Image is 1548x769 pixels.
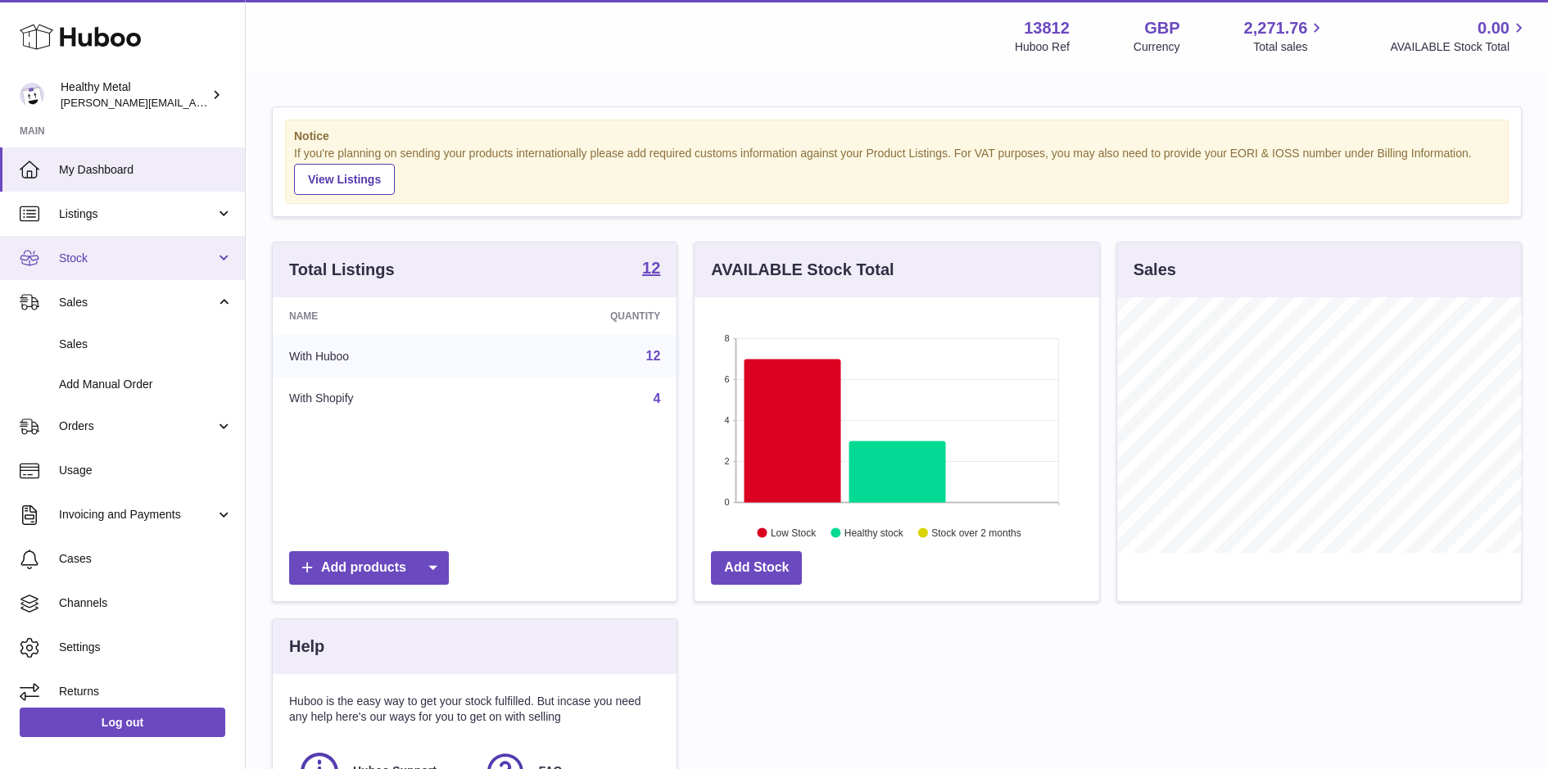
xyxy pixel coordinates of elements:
[294,129,1500,144] strong: Notice
[59,684,233,699] span: Returns
[289,259,395,281] h3: Total Listings
[20,83,44,107] img: jose@healthy-metal.com
[646,349,661,363] a: 12
[1390,17,1528,55] a: 0.00 AVAILABLE Stock Total
[642,260,660,279] a: 12
[59,206,215,222] span: Listings
[59,640,233,655] span: Settings
[273,297,491,335] th: Name
[725,374,730,384] text: 6
[289,694,660,725] p: Huboo is the easy way to get your stock fulfilled. But incase you need any help here's our ways f...
[1134,39,1180,55] div: Currency
[289,551,449,585] a: Add products
[491,297,677,335] th: Quantity
[59,595,233,611] span: Channels
[61,96,328,109] span: [PERSON_NAME][EMAIL_ADDRESS][DOMAIN_NAME]
[642,260,660,276] strong: 12
[1478,17,1510,39] span: 0.00
[294,146,1500,195] div: If you're planning on sending your products internationally please add required customs informati...
[725,497,730,507] text: 0
[725,456,730,466] text: 2
[20,708,225,737] a: Log out
[59,463,233,478] span: Usage
[273,378,491,420] td: With Shopify
[59,251,215,266] span: Stock
[1144,17,1179,39] strong: GBP
[59,551,233,567] span: Cases
[59,418,215,434] span: Orders
[1390,39,1528,55] span: AVAILABLE Stock Total
[653,391,660,405] a: 4
[59,377,233,392] span: Add Manual Order
[1024,17,1070,39] strong: 13812
[59,507,215,522] span: Invoicing and Payments
[844,527,904,538] text: Healthy stock
[1134,259,1176,281] h3: Sales
[771,527,817,538] text: Low Stock
[273,335,491,378] td: With Huboo
[711,551,802,585] a: Add Stock
[1015,39,1070,55] div: Huboo Ref
[725,415,730,425] text: 4
[289,636,324,658] h3: Help
[59,162,233,178] span: My Dashboard
[294,164,395,195] a: View Listings
[1244,17,1308,39] span: 2,271.76
[61,79,208,111] div: Healthy Metal
[725,333,730,343] text: 8
[59,337,233,352] span: Sales
[1253,39,1326,55] span: Total sales
[59,295,215,310] span: Sales
[711,259,894,281] h3: AVAILABLE Stock Total
[932,527,1021,538] text: Stock over 2 months
[1244,17,1327,55] a: 2,271.76 Total sales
